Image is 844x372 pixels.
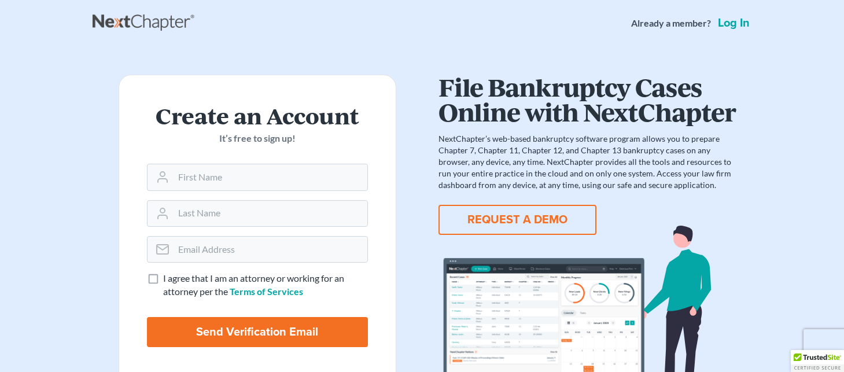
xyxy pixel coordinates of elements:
[791,350,844,372] div: TrustedSite Certified
[163,272,344,297] span: I agree that I am an attorney or working for an attorney per the
[147,132,368,145] p: It’s free to sign up!
[438,133,736,191] p: NextChapter’s web-based bankruptcy software program allows you to prepare Chapter 7, Chapter 11, ...
[438,205,596,235] button: REQUEST A DEMO
[147,317,368,347] input: Send Verification Email
[147,103,368,127] h2: Create an Account
[174,201,367,226] input: Last Name
[438,75,736,124] h1: File Bankruptcy Cases Online with NextChapter
[631,17,711,30] strong: Already a member?
[174,237,367,262] input: Email Address
[230,286,303,297] a: Terms of Services
[174,164,367,190] input: First Name
[716,17,752,29] a: Log in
